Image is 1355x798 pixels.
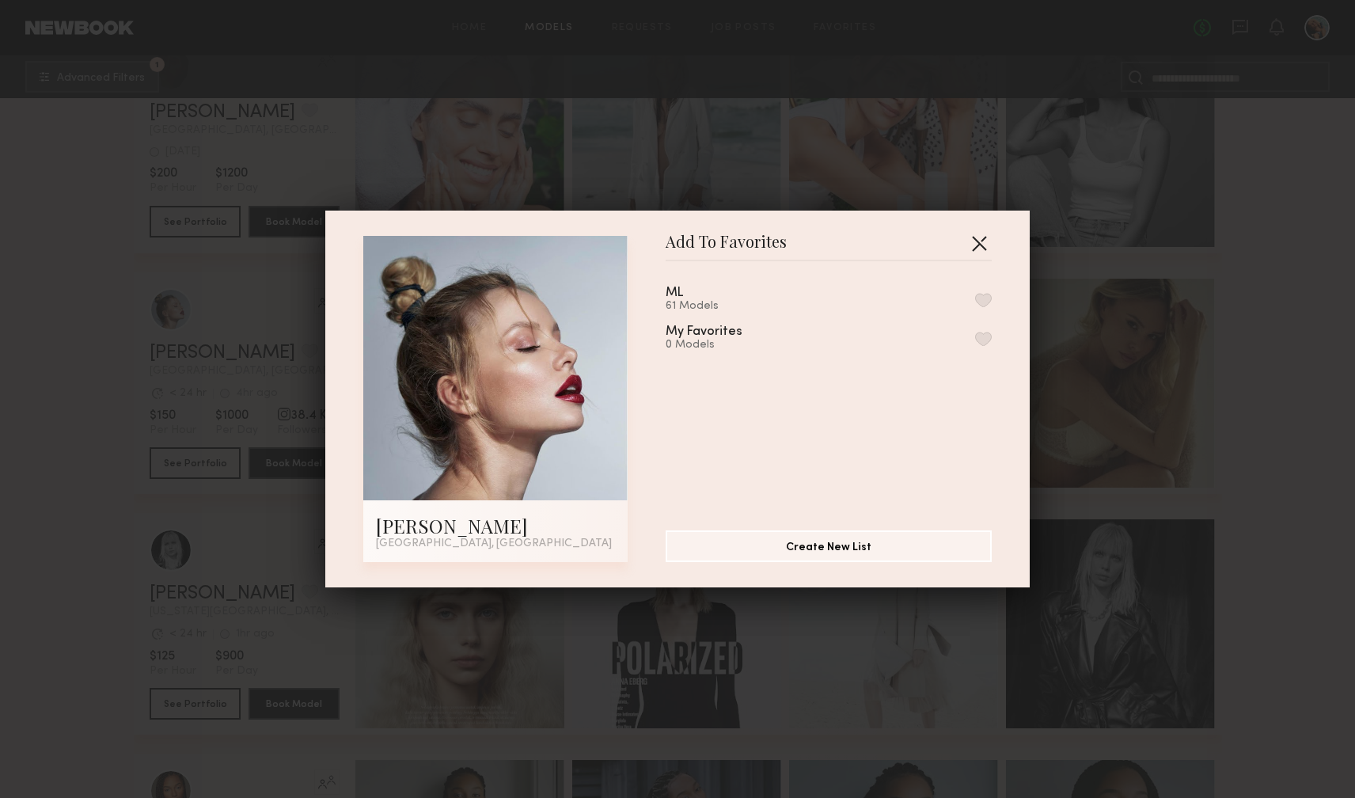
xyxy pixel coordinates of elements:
div: 61 Models [666,300,722,313]
div: [PERSON_NAME] [376,513,615,538]
div: [GEOGRAPHIC_DATA], [GEOGRAPHIC_DATA] [376,538,615,549]
span: Add To Favorites [666,236,787,260]
div: 0 Models [666,339,780,351]
button: Close [966,230,992,256]
div: ML [666,287,684,300]
button: Create New List [666,530,992,562]
div: My Favorites [666,325,742,339]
